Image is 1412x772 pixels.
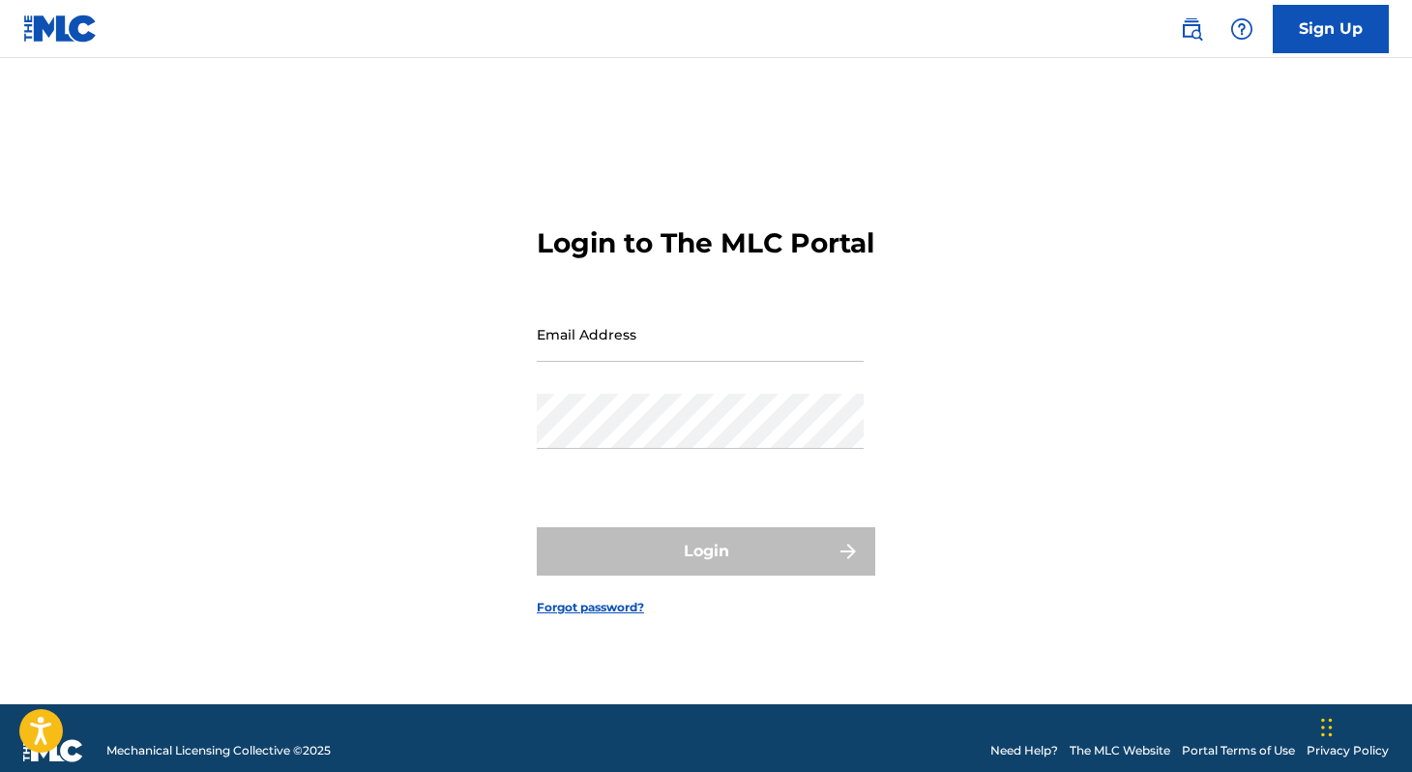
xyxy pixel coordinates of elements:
a: Forgot password? [537,599,644,616]
h3: Login to The MLC Portal [537,226,874,260]
div: Widget de chat [1315,679,1412,772]
div: Arrastrar [1321,698,1333,757]
a: Portal Terms of Use [1182,742,1295,759]
a: Sign Up [1273,5,1389,53]
img: search [1180,17,1203,41]
a: The MLC Website [1070,742,1170,759]
a: Need Help? [990,742,1058,759]
span: Mechanical Licensing Collective © 2025 [106,742,331,759]
img: MLC Logo [23,15,98,43]
a: Public Search [1172,10,1211,48]
iframe: Chat Widget [1315,679,1412,772]
div: Help [1222,10,1261,48]
a: Privacy Policy [1307,742,1389,759]
img: help [1230,17,1253,41]
img: logo [23,739,83,762]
